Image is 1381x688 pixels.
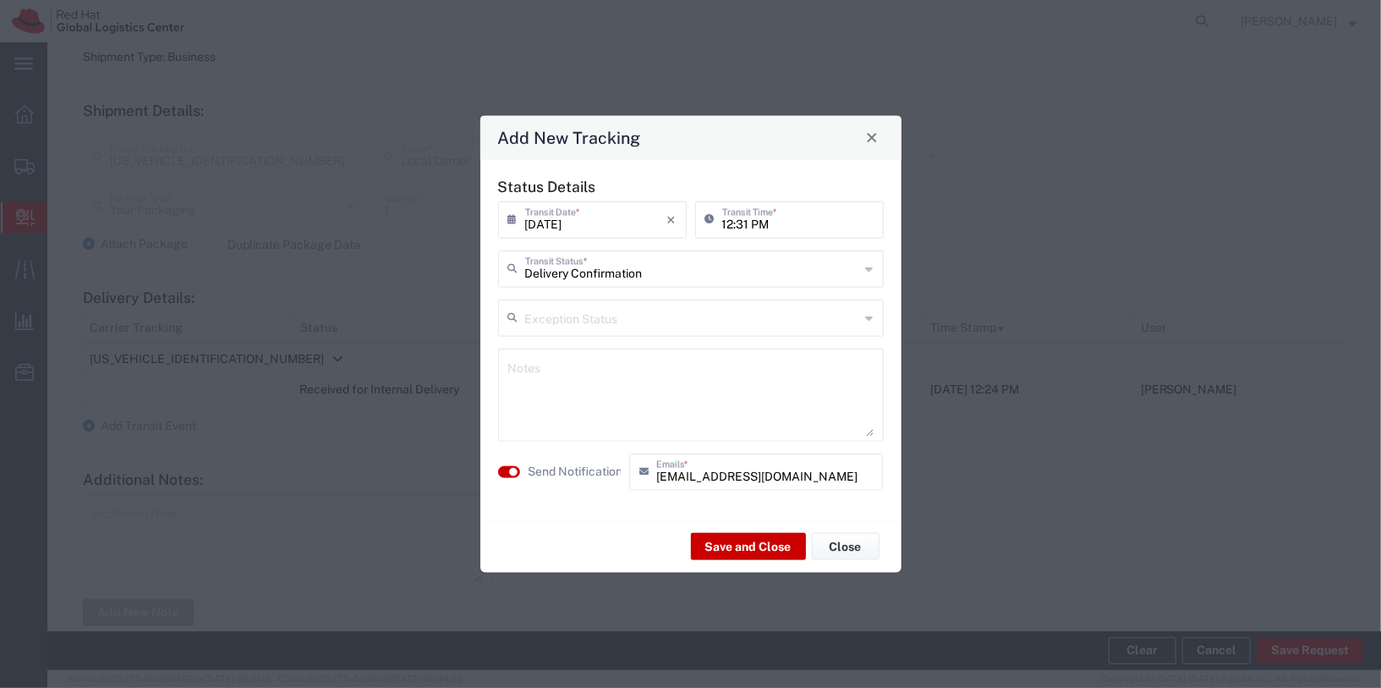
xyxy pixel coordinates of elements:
[667,206,677,233] i: ×
[529,463,621,481] agx-label: Send Notification
[497,125,640,150] h4: Add New Tracking
[498,177,884,195] h5: Status Details
[860,125,884,149] button: Close
[812,533,880,560] button: Close
[691,533,806,560] button: Save and Close
[529,463,623,481] label: Send Notification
